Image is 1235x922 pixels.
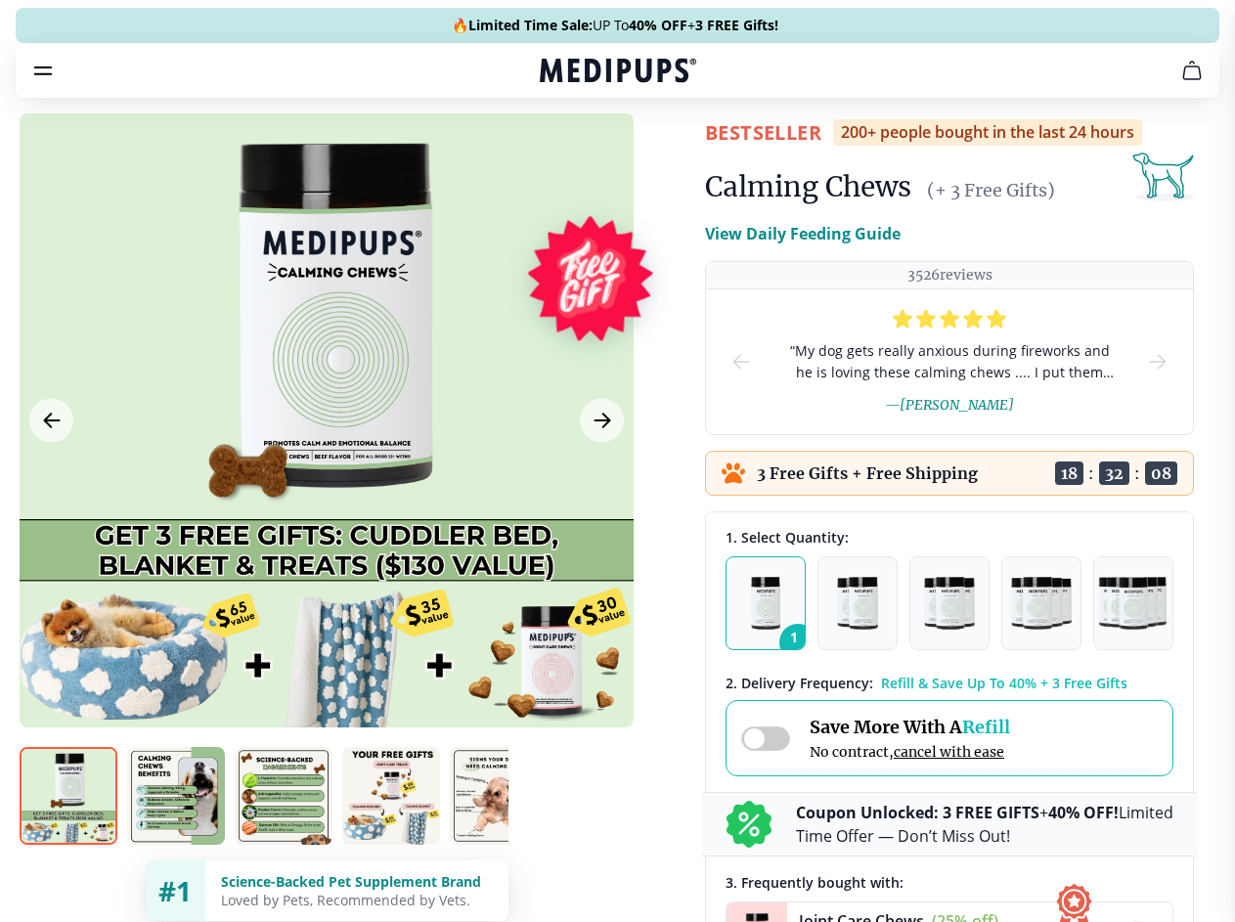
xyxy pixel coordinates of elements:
[907,266,992,285] p: 3526 reviews
[1099,461,1129,485] span: 32
[881,674,1127,692] span: Refill & Save Up To 40% + 3 Free Gifts
[751,577,781,630] img: Pack of 1 - Natural Dog Supplements
[1098,577,1169,630] img: Pack of 5 - Natural Dog Supplements
[235,747,332,845] img: Calming Chews | Natural Dog Supplements
[726,528,1173,547] div: 1. Select Quantity:
[580,399,624,443] button: Next Image
[726,873,904,892] span: 3 . Frequently bought with:
[1134,463,1140,483] span: :
[810,743,1010,761] span: No contract,
[1055,461,1083,485] span: 18
[221,891,493,909] div: Loved by Pets, Recommended by Vets.
[796,801,1173,848] p: + Limited Time Offer — Don’t Miss Out!
[450,747,548,845] img: Calming Chews | Natural Dog Supplements
[726,674,873,692] span: 2 . Delivery Frequency:
[810,716,1010,738] span: Save More With A
[1169,47,1215,94] button: cart
[158,872,192,909] span: #1
[705,222,901,245] p: View Daily Feeding Guide
[705,169,911,204] h1: Calming Chews
[452,16,778,35] span: 🔥 UP To +
[20,747,117,845] img: Calming Chews | Natural Dog Supplements
[726,556,806,650] button: 1
[1011,577,1071,630] img: Pack of 4 - Natural Dog Supplements
[837,577,878,630] img: Pack of 2 - Natural Dog Supplements
[1048,802,1119,823] b: 40% OFF!
[729,289,753,434] button: prev-slide
[833,119,1142,146] div: 200+ people bought in the last 24 hours
[1145,461,1177,485] span: 08
[924,577,975,630] img: Pack of 3 - Natural Dog Supplements
[29,399,73,443] button: Previous Image
[885,396,1014,414] span: — [PERSON_NAME]
[962,716,1010,738] span: Refill
[540,56,696,89] a: Medipups
[1088,463,1094,483] span: :
[796,802,1039,823] b: Coupon Unlocked: 3 FREE GIFTS
[784,340,1115,383] span: “ My dog gets really anxious during fireworks and he is loving these calming chews .... I put the...
[779,624,816,661] span: 1
[894,743,1004,761] span: cancel with ease
[342,747,440,845] img: Calming Chews | Natural Dog Supplements
[757,463,978,483] p: 3 Free Gifts + Free Shipping
[31,59,55,82] button: burger-menu
[127,747,225,845] img: Calming Chews | Natural Dog Supplements
[1146,289,1169,434] button: next-slide
[221,872,493,891] div: Science-Backed Pet Supplement Brand
[705,119,821,146] span: BestSeller
[927,179,1055,201] span: (+ 3 Free Gifts)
